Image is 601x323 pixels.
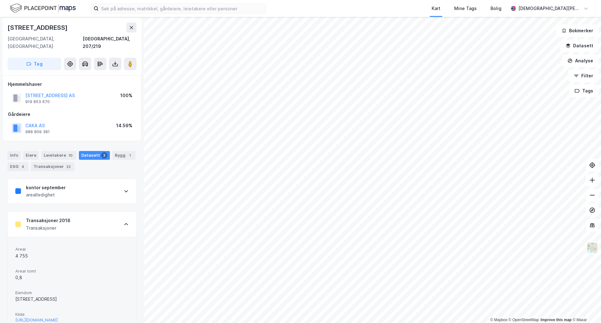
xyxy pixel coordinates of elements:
[41,151,76,160] div: Leietakere
[586,242,598,254] img: Z
[116,122,132,129] div: 14.59%
[65,164,72,170] div: 22
[570,293,601,323] iframe: Chat Widget
[541,318,572,322] a: Improve this map
[25,99,50,104] div: 919 853 670
[67,152,74,159] div: 10
[491,5,501,12] div: Bolig
[26,224,70,232] div: Transaksjoner
[569,85,598,97] button: Tags
[556,24,598,37] button: Bokmerker
[120,92,132,99] div: 100%
[23,151,39,160] div: Eiere
[31,162,74,171] div: Transaksjoner
[8,81,136,88] div: Hjemmelshaver
[8,23,69,33] div: [STREET_ADDRESS]
[8,162,28,171] div: ESG
[15,295,129,303] div: [STREET_ADDRESS]
[454,5,477,12] div: Mine Tags
[15,247,129,252] span: Areal
[83,35,136,50] div: [GEOGRAPHIC_DATA], 207/219
[112,151,136,160] div: Bygg
[568,70,598,82] button: Filter
[26,217,70,224] div: Transaksjoner 2018
[15,312,129,317] span: Kilde
[8,111,136,118] div: Gårdeiere
[509,318,539,322] a: OpenStreetMap
[562,55,598,67] button: Analyse
[570,293,601,323] div: Kontrollprogram for chat
[490,318,507,322] a: Mapbox
[79,151,110,160] div: Datasett
[560,39,598,52] button: Datasett
[15,290,129,295] span: Eiendom
[15,317,58,323] button: [URL][DOMAIN_NAME]
[8,35,83,50] div: [GEOGRAPHIC_DATA], [GEOGRAPHIC_DATA]
[518,5,581,12] div: [DEMOGRAPHIC_DATA][PERSON_NAME]
[432,5,440,12] div: Kart
[25,129,50,134] div: 988 809 381
[15,252,129,260] div: 4 755
[101,152,107,159] div: 3
[99,4,266,13] input: Søk på adresse, matrikkel, gårdeiere, leietakere eller personer
[26,184,66,191] div: kontor september
[10,3,76,14] img: logo.f888ab2527a4732fd821a326f86c7f29.svg
[15,274,129,281] div: 0,8
[8,58,61,70] button: Tag
[20,164,26,170] div: 4
[26,191,66,199] div: arealledighet
[8,151,21,160] div: Info
[15,268,129,274] span: Areal tomt
[127,152,133,159] div: 1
